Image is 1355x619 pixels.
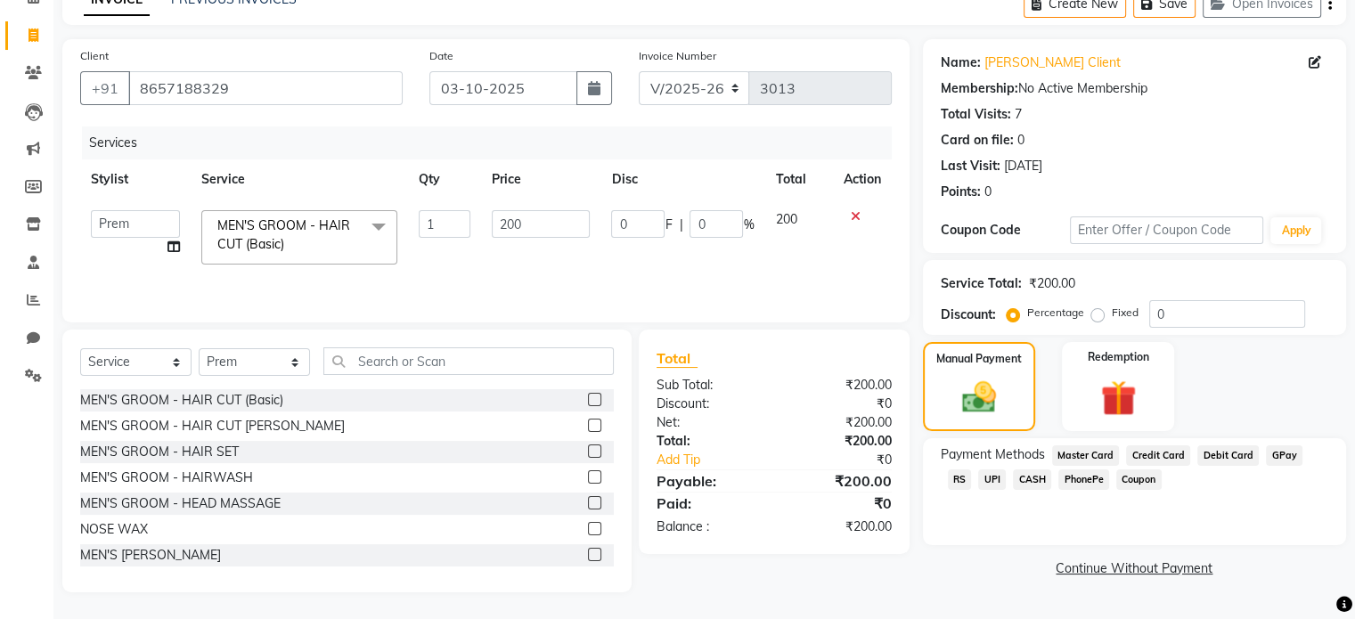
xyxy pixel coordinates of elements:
div: Balance : [643,517,774,536]
label: Invoice Number [639,48,716,64]
div: 0 [1017,131,1024,150]
div: Total: [643,432,774,451]
span: UPI [978,469,1006,490]
label: Manual Payment [936,351,1022,367]
img: _cash.svg [951,378,1007,417]
div: Payable: [643,470,774,492]
span: PhonePe [1058,469,1109,490]
div: MEN'S [PERSON_NAME] [80,546,221,565]
div: ₹0 [796,451,904,469]
span: Master Card [1052,445,1120,466]
div: Points: [941,183,981,201]
input: Enter Offer / Coupon Code [1070,216,1264,244]
div: NOSE WAX [80,520,148,539]
label: Date [429,48,453,64]
div: ₹0 [774,395,905,413]
div: [DATE] [1004,157,1042,175]
th: Stylist [80,159,191,200]
input: Search by Name/Mobile/Email/Code [128,71,403,105]
th: Action [833,159,892,200]
div: Discount: [941,305,996,324]
div: ₹200.00 [774,432,905,451]
th: Total [764,159,832,200]
div: 7 [1015,105,1022,124]
a: [PERSON_NAME] Client [984,53,1121,72]
div: ₹200.00 [774,413,905,432]
div: ₹200.00 [774,517,905,536]
div: Service Total: [941,274,1022,293]
img: _gift.svg [1090,376,1147,420]
th: Price [481,159,600,200]
a: Add Tip [643,451,796,469]
span: % [743,216,754,234]
div: ₹0 [774,493,905,514]
div: Paid: [643,493,774,514]
th: Qty [408,159,481,200]
span: CASH [1013,469,1051,490]
div: Discount: [643,395,774,413]
a: x [284,236,292,252]
th: Disc [600,159,764,200]
input: Search or Scan [323,347,614,375]
div: MEN'S GROOM - HEAD MASSAGE [80,494,281,513]
button: +91 [80,71,130,105]
div: 0 [984,183,992,201]
div: Membership: [941,79,1018,98]
span: Payment Methods [941,445,1045,464]
div: ₹200.00 [774,470,905,492]
span: F [665,216,672,234]
label: Client [80,48,109,64]
span: Coupon [1116,469,1162,490]
span: RS [948,469,972,490]
a: Continue Without Payment [926,559,1343,578]
div: ₹200.00 [1029,274,1075,293]
div: Sub Total: [643,376,774,395]
div: ₹200.00 [774,376,905,395]
label: Fixed [1112,305,1139,321]
span: Debit Card [1197,445,1259,466]
div: MEN'S GROOM - HAIR CUT [PERSON_NAME] [80,417,345,436]
div: Name: [941,53,981,72]
div: MEN'S GROOM - HAIR SET [80,443,239,461]
div: Coupon Code [941,221,1070,240]
div: MEN'S GROOM - HAIR CUT (Basic) [80,391,283,410]
span: MEN'S GROOM - HAIR CUT (Basic) [217,217,350,252]
label: Percentage [1027,305,1084,321]
label: Redemption [1088,349,1149,365]
span: Credit Card [1126,445,1190,466]
button: Apply [1270,217,1321,244]
div: No Active Membership [941,79,1328,98]
div: MEN'S GROOM - HAIRWASH [80,468,253,487]
span: GPay [1266,445,1302,466]
div: Net: [643,413,774,432]
span: Total [657,349,698,368]
span: 200 [775,211,796,227]
div: Total Visits: [941,105,1011,124]
div: Last Visit: [941,157,1000,175]
span: | [679,216,682,234]
th: Service [191,159,408,200]
div: Services [82,126,905,159]
div: Card on file: [941,131,1014,150]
